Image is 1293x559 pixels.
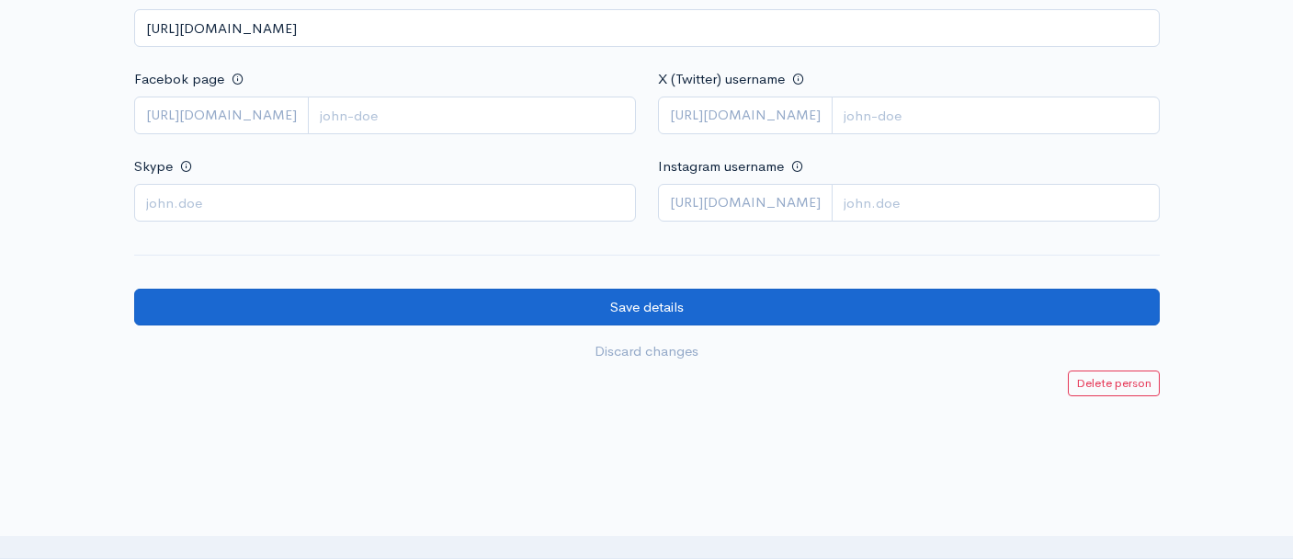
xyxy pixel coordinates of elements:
[134,97,309,134] span: [URL][DOMAIN_NAME]
[832,97,1160,134] input: john-doe
[1076,375,1151,391] small: Delete person
[1068,371,1160,397] a: Delete person
[658,156,784,177] label: Instagram username
[308,97,636,134] input: john-doe
[134,289,1160,326] input: Save details
[134,156,173,177] label: Skype
[134,9,1160,47] input: example.com
[134,184,636,222] input: john.doe
[832,184,1160,222] input: john.doe
[134,69,224,90] label: Facebok page
[658,97,833,134] span: [URL][DOMAIN_NAME]
[134,333,1160,371] a: Discard changes
[658,69,785,90] label: X (Twitter) username
[658,184,833,222] span: [URL][DOMAIN_NAME]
